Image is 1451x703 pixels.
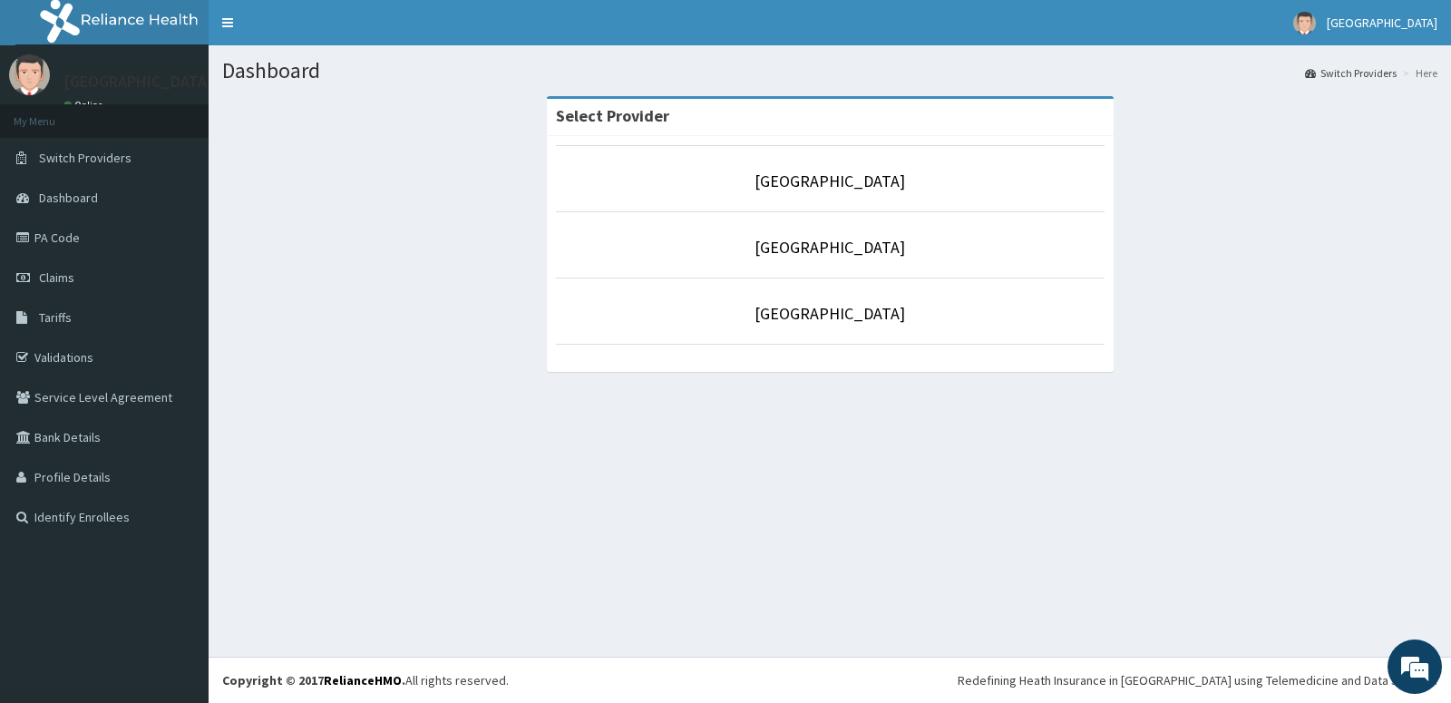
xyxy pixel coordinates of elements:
a: [GEOGRAPHIC_DATA] [755,171,905,191]
span: Claims [39,269,74,286]
img: User Image [9,54,50,95]
h1: Dashboard [222,59,1437,83]
span: [GEOGRAPHIC_DATA] [1327,15,1437,31]
p: [GEOGRAPHIC_DATA] [63,73,213,90]
footer: All rights reserved. [209,657,1451,703]
span: Dashboard [39,190,98,206]
strong: Select Provider [556,105,669,126]
a: [GEOGRAPHIC_DATA] [755,237,905,258]
div: Redefining Heath Insurance in [GEOGRAPHIC_DATA] using Telemedicine and Data Science! [958,671,1437,689]
span: Switch Providers [39,150,131,166]
li: Here [1398,65,1437,81]
img: User Image [1293,12,1316,34]
span: Tariffs [39,309,72,326]
a: [GEOGRAPHIC_DATA] [755,303,905,324]
a: Online [63,99,107,112]
a: RelianceHMO [324,672,402,688]
a: Switch Providers [1305,65,1397,81]
strong: Copyright © 2017 . [222,672,405,688]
